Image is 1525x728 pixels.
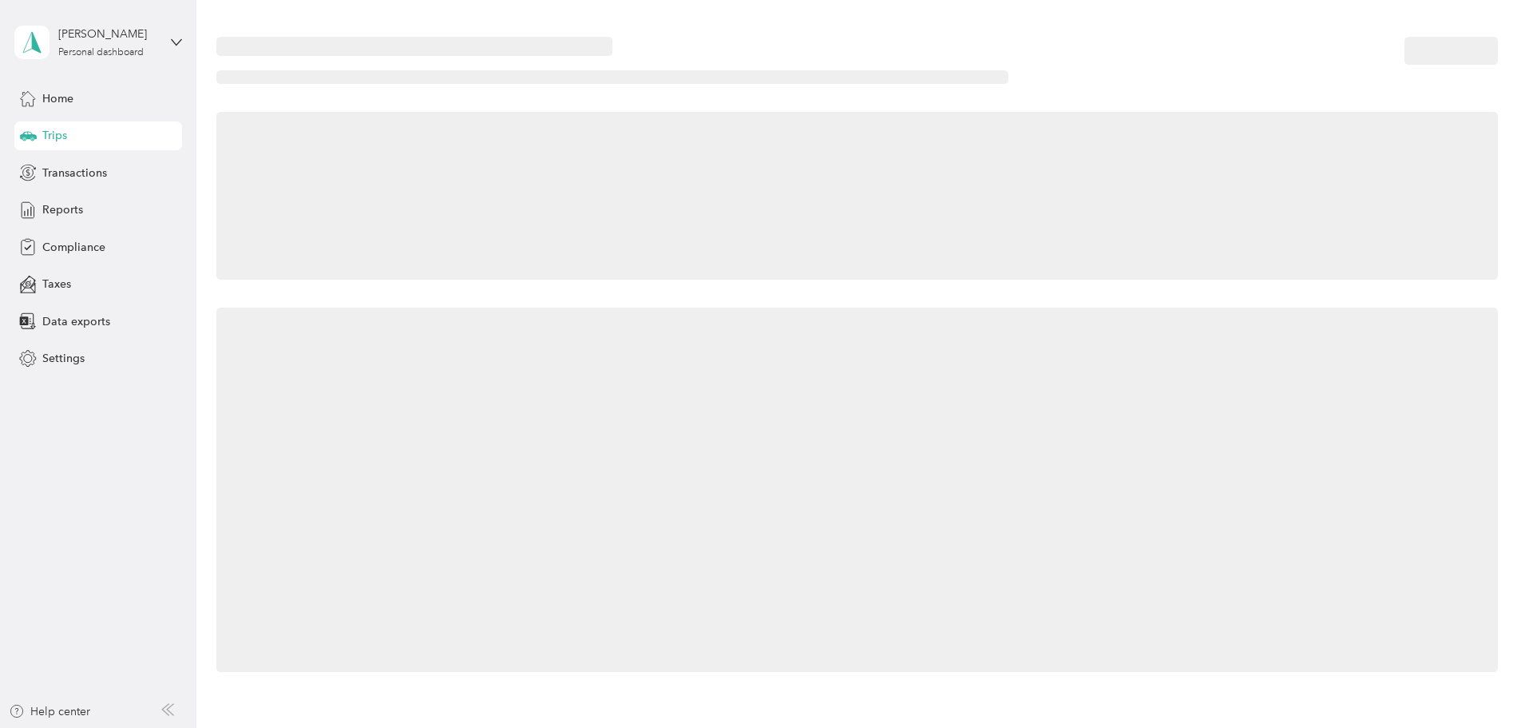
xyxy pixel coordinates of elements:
button: Help center [9,703,90,720]
iframe: Everlance-gr Chat Button Frame [1436,638,1525,728]
span: Compliance [42,239,105,256]
span: Data exports [42,313,110,330]
span: Trips [42,127,67,144]
span: Home [42,90,73,107]
span: Transactions [42,165,107,181]
span: Taxes [42,276,71,292]
div: Personal dashboard [58,48,144,58]
span: Reports [42,201,83,218]
span: Settings [42,350,85,367]
div: [PERSON_NAME] [58,26,158,42]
